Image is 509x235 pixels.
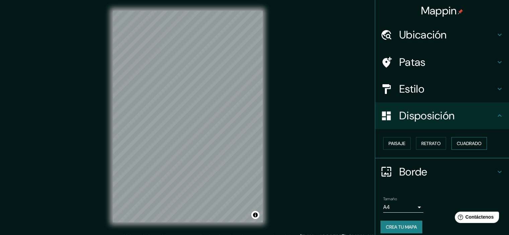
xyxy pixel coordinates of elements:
font: A4 [383,204,390,211]
font: Estilo [399,82,424,96]
button: Paisaje [383,137,411,150]
font: Retrato [421,140,441,146]
div: Patas [375,49,509,76]
font: Borde [399,165,427,179]
div: Estilo [375,76,509,102]
div: Ubicación [375,21,509,48]
font: Cuadrado [457,140,482,146]
img: pin-icon.png [458,9,463,14]
font: Tamaño [383,196,397,202]
div: Borde [375,158,509,185]
font: Crea tu mapa [386,224,417,230]
font: Disposición [399,109,454,123]
div: A4 [383,202,423,213]
font: Patas [399,55,426,69]
font: Paisaje [389,140,405,146]
canvas: Mapa [113,11,263,222]
button: Crea tu mapa [380,221,422,233]
button: Cuadrado [451,137,487,150]
div: Disposición [375,102,509,129]
button: Activar o desactivar atribución [251,211,259,219]
button: Retrato [416,137,446,150]
font: Mappin [421,4,457,18]
iframe: Lanzador de widgets de ayuda [449,209,502,228]
font: Ubicación [399,28,447,42]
